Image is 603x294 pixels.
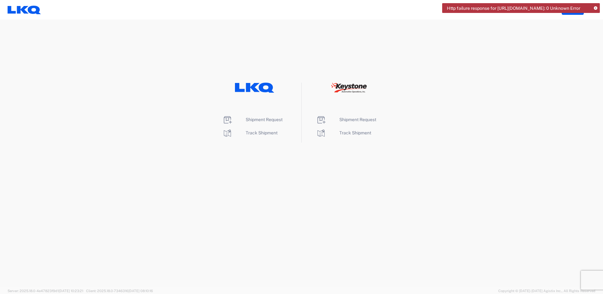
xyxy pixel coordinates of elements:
[339,130,371,135] span: Track Shipment
[339,117,376,122] span: Shipment Request
[86,289,153,293] span: Client: 2025.18.0-7346316
[316,130,371,135] a: Track Shipment
[222,130,278,135] a: Track Shipment
[59,289,83,293] span: [DATE] 10:23:21
[246,117,283,122] span: Shipment Request
[316,117,376,122] a: Shipment Request
[8,289,83,293] span: Server: 2025.18.0-4e47823f9d1
[128,289,153,293] span: [DATE] 08:10:16
[447,5,580,11] span: Http failure response for [URL][DOMAIN_NAME]: 0 Unknown Error
[222,117,283,122] a: Shipment Request
[246,130,278,135] span: Track Shipment
[498,288,595,294] span: Copyright © [DATE]-[DATE] Agistix Inc., All Rights Reserved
